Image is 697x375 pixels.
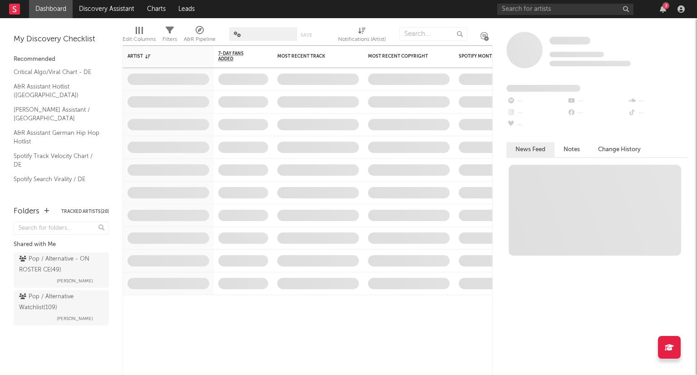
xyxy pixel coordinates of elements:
a: Critical Algo/Viral Chart - DE [14,67,100,77]
a: Apple Top 200 / DE [14,188,100,198]
div: -- [506,107,567,119]
div: Pop / Alternative Watchlist ( 109 ) [19,291,101,313]
div: Filters [162,23,177,49]
div: -- [628,107,688,119]
a: Spotify Search Virality / DE [14,174,100,184]
input: Search for artists [497,4,633,15]
div: Most Recent Track [277,54,345,59]
input: Search for folders... [14,222,109,235]
div: Edit Columns [123,34,156,45]
a: Pop / Alternative - ON ROSTER CE(49)[PERSON_NAME] [14,252,109,288]
span: [PERSON_NAME] [57,313,93,324]
div: 3 [663,2,669,9]
input: Search... [399,27,467,41]
span: [PERSON_NAME] [57,276,93,286]
div: -- [567,107,627,119]
div: Folders [14,206,39,217]
button: Save [300,33,312,38]
button: Tracked Artists(20) [61,209,109,214]
span: Tracking Since: [DATE] [550,52,604,57]
button: Notes [555,142,589,157]
div: Most Recent Copyright [368,54,436,59]
a: Pop / Alternative Watchlist(109)[PERSON_NAME] [14,290,109,326]
button: 3 [660,5,666,13]
span: 0 fans last week [550,61,631,66]
div: Filters [162,34,177,45]
button: Change History [589,142,650,157]
div: Pop / Alternative - ON ROSTER CE ( 49 ) [19,254,101,276]
a: A&R Assistant Hotlist ([GEOGRAPHIC_DATA]) [14,82,100,100]
a: Some Artist [550,36,590,45]
div: A&R Pipeline [184,34,216,45]
span: Fans Added by Platform [506,85,580,92]
div: Recommended [14,54,109,65]
div: -- [567,95,627,107]
div: A&R Pipeline [184,23,216,49]
span: 7-Day Fans Added [218,51,255,62]
button: News Feed [506,142,555,157]
div: Artist [128,54,196,59]
a: Spotify Track Velocity Chart / DE [14,151,100,170]
div: Notifications (Artist) [338,34,386,45]
div: -- [506,95,567,107]
a: [PERSON_NAME] Assistant / [GEOGRAPHIC_DATA] [14,105,100,123]
div: My Discovery Checklist [14,34,109,45]
span: Some Artist [550,37,590,44]
div: Shared with Me [14,239,109,250]
div: Edit Columns [123,23,156,49]
div: -- [506,119,567,131]
a: A&R Assistant German Hip Hop Hotlist [14,128,100,147]
div: Notifications (Artist) [338,23,386,49]
div: Spotify Monthly Listeners [459,54,527,59]
div: -- [628,95,688,107]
